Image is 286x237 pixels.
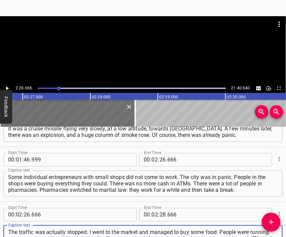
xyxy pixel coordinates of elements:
[264,84,273,93] div: Playback Speed
[30,208,31,221] span: .
[150,208,152,221] span: :
[166,208,167,221] span: .
[8,174,278,193] textarea: Some individual entrepreneurs with small shops did not come to work. The city was in panic. Peopl...
[152,153,158,167] input: 02
[15,153,16,167] span: :
[144,208,150,221] input: 00
[160,208,166,221] input: 28
[16,153,22,167] input: 01
[24,153,30,167] input: 46
[262,213,281,232] button: Add Cue
[150,153,152,167] span: :
[8,119,278,138] textarea: it was a block away. It was about 7 in the morning. I was walking and heard a sound in the sky. I...
[152,208,158,221] input: 02
[15,208,16,221] span: :
[160,153,166,167] input: 26
[275,84,283,93] button: Toggle fullscreen
[31,208,93,221] input: 666
[22,153,24,167] span: :
[227,95,246,99] text: 02:30.000
[275,150,283,168] div: Cue Options
[159,95,178,99] text: 02:29.000
[275,210,284,218] button: Cue Options
[30,153,31,167] span: .
[254,84,263,93] div: Hide/Show Captions
[255,105,268,119] button: Zoom In
[92,95,111,99] text: 02:28.000
[16,208,22,221] input: 02
[158,208,160,221] span: :
[167,153,229,167] input: 666
[8,208,15,221] input: 00
[38,88,225,89] div: Play progress
[31,153,93,167] input: 999
[24,95,43,99] text: 02:27.000
[166,153,167,167] span: .
[275,205,283,223] div: Cue Options
[167,208,229,221] input: 666
[22,208,24,221] span: :
[275,155,284,164] button: Cue Options
[144,153,150,167] input: 00
[125,102,134,111] button: Delete
[231,86,250,90] span: Video Duration
[8,153,15,167] input: 00
[24,208,30,221] input: 26
[158,153,160,167] span: :
[270,105,283,119] button: Zoom Out
[254,84,263,93] button: Toggle captions
[3,84,11,93] button: Play/Pause
[264,84,273,93] button: Change Playback Speed
[125,102,133,111] div: Delete Cue
[16,86,32,90] span: 2:26.666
